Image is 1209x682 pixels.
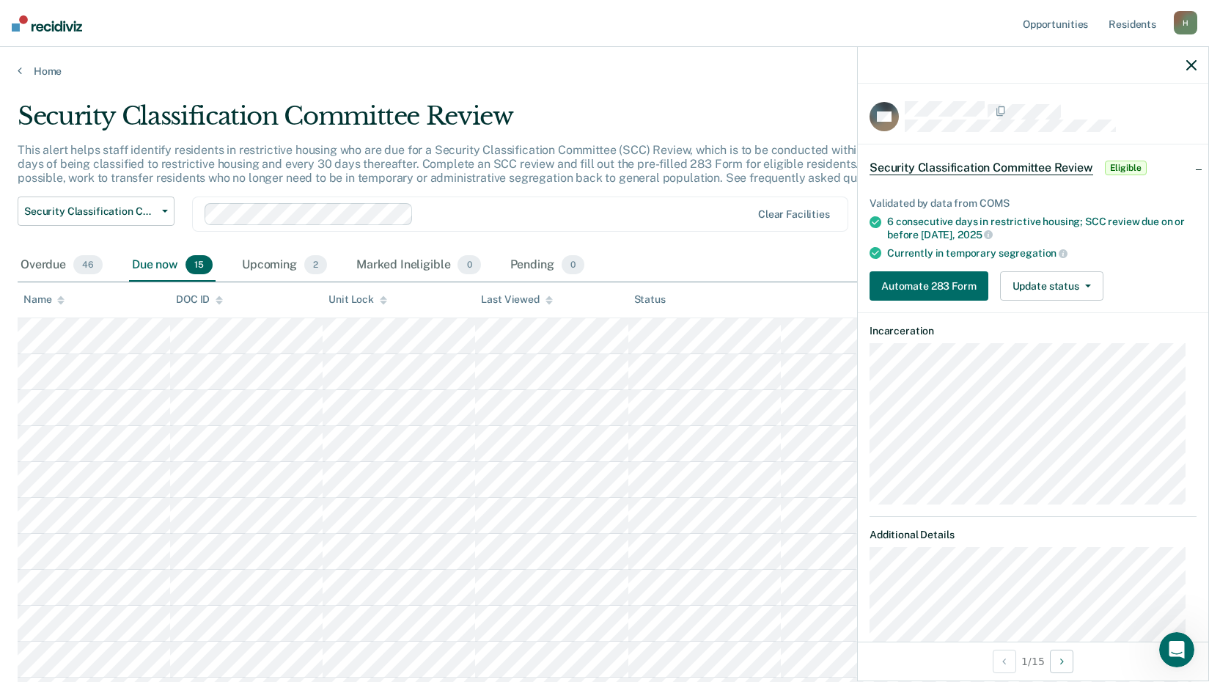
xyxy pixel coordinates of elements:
[999,247,1067,259] span: segregation
[12,15,82,32] img: Recidiviz
[18,143,923,185] p: This alert helps staff identify residents in restrictive housing who are due for a Security Class...
[239,249,330,282] div: Upcoming
[23,293,65,306] div: Name
[870,325,1197,337] dt: Incarceration
[858,642,1208,681] div: 1 / 15
[1159,632,1194,667] iframe: Intercom live chat
[304,255,327,274] span: 2
[1000,271,1103,301] button: Update status
[18,249,106,282] div: Overdue
[353,249,484,282] div: Marked Ineligible
[958,229,993,241] span: 2025
[870,271,988,301] button: Automate 283 Form
[18,101,925,143] div: Security Classification Committee Review
[129,249,216,282] div: Due now
[1174,11,1197,34] div: H
[887,246,1197,260] div: Currently in temporary
[870,197,1197,210] div: Validated by data from COMS
[457,255,480,274] span: 0
[870,161,1093,175] span: Security Classification Committee Review
[24,205,156,218] span: Security Classification Committee Review
[870,529,1197,541] dt: Additional Details
[18,65,1191,78] a: Home
[887,216,1197,241] div: 6 consecutive days in restrictive housing; SCC review due on or before [DATE],
[758,208,830,221] div: Clear facilities
[858,144,1208,191] div: Security Classification Committee ReviewEligible
[176,293,223,306] div: DOC ID
[328,293,387,306] div: Unit Lock
[562,255,584,274] span: 0
[73,255,103,274] span: 46
[634,293,666,306] div: Status
[481,293,552,306] div: Last Viewed
[993,650,1016,673] button: Previous Opportunity
[1105,161,1147,175] span: Eligible
[507,249,587,282] div: Pending
[870,271,994,301] a: Automate 283 Form
[185,255,213,274] span: 15
[1050,650,1073,673] button: Next Opportunity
